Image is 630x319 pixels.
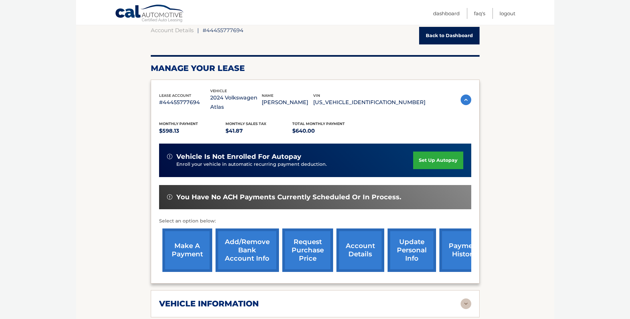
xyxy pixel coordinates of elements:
[210,93,262,112] p: 2024 Volkswagen Atlas
[159,98,211,107] p: #44455777694
[159,93,191,98] span: lease account
[262,98,313,107] p: [PERSON_NAME]
[159,299,259,309] h2: vehicle information
[159,121,198,126] span: Monthly Payment
[461,95,471,105] img: accordion-active.svg
[313,93,320,98] span: vin
[203,27,243,33] span: #44455777694
[388,228,436,272] a: update personal info
[433,8,460,19] a: Dashboard
[167,194,172,200] img: alert-white.svg
[216,228,279,272] a: Add/Remove bank account info
[162,228,212,272] a: make a payment
[313,98,425,107] p: [US_VEHICLE_IDENTIFICATION_NUMBER]
[151,63,480,73] h2: Manage Your Lease
[176,153,301,161] span: vehicle is not enrolled for autopay
[474,8,485,19] a: FAQ's
[225,121,266,126] span: Monthly sales Tax
[461,298,471,309] img: accordion-rest.svg
[499,8,515,19] a: Logout
[292,126,359,136] p: $640.00
[151,27,194,33] a: Account Details
[159,217,471,225] p: Select an option below:
[336,228,384,272] a: account details
[282,228,333,272] a: request purchase price
[292,121,345,126] span: Total Monthly Payment
[176,193,401,201] span: You have no ACH payments currently scheduled or in process.
[197,27,199,33] span: |
[167,154,172,159] img: alert-white.svg
[176,161,413,168] p: Enroll your vehicle in automatic recurring payment deduction.
[210,89,227,93] span: vehicle
[439,228,489,272] a: payment history
[419,27,480,44] a: Back to Dashboard
[262,93,273,98] span: name
[413,152,463,169] a: set up autopay
[115,4,185,24] a: Cal Automotive
[225,126,292,136] p: $41.87
[159,126,226,136] p: $598.13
